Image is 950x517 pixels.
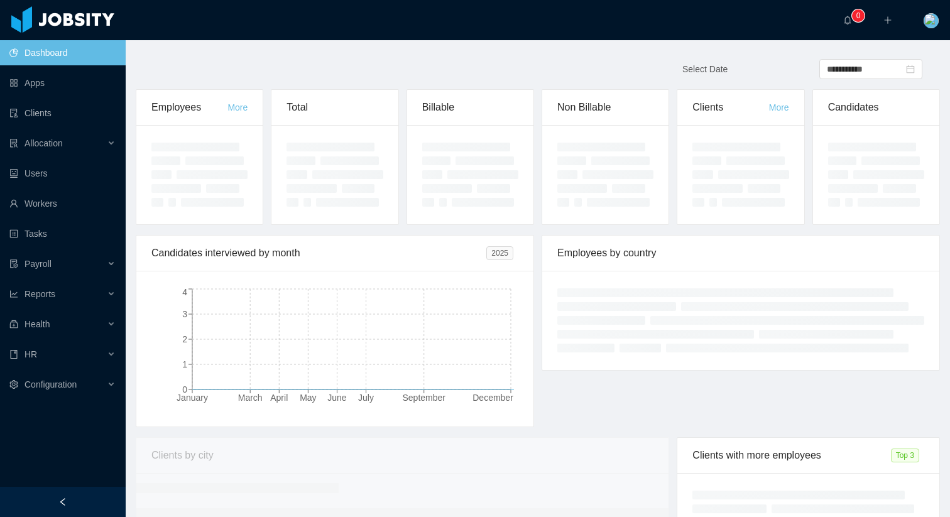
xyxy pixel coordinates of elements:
[9,139,18,148] i: icon: solution
[9,380,18,389] i: icon: setting
[25,319,50,329] span: Health
[25,379,77,389] span: Configuration
[300,393,316,403] tspan: May
[182,334,187,344] tspan: 2
[9,221,116,246] a: icon: profileTasks
[906,65,915,73] i: icon: calendar
[151,236,486,271] div: Candidates interviewed by month
[9,350,18,359] i: icon: book
[924,13,939,28] img: c3015e21-c54e-479a-ae8b-3e990d3f8e05_65fc739abb2c9.png
[682,64,728,74] span: Select Date
[182,287,187,297] tspan: 4
[486,246,513,260] span: 2025
[692,438,890,473] div: Clients with more employees
[270,393,288,403] tspan: April
[9,320,18,329] i: icon: medicine-box
[327,393,347,403] tspan: June
[227,102,248,112] a: More
[9,161,116,186] a: icon: robotUsers
[9,290,18,298] i: icon: line-chart
[557,236,924,271] div: Employees by country
[9,101,116,126] a: icon: auditClients
[769,102,789,112] a: More
[25,349,37,359] span: HR
[9,191,116,216] a: icon: userWorkers
[9,40,116,65] a: icon: pie-chartDashboard
[25,289,55,299] span: Reports
[9,259,18,268] i: icon: file-protect
[287,90,383,125] div: Total
[177,393,208,403] tspan: January
[25,259,52,269] span: Payroll
[557,90,653,125] div: Non Billable
[883,16,892,24] i: icon: plus
[182,309,187,319] tspan: 3
[25,138,63,148] span: Allocation
[358,393,374,403] tspan: July
[828,90,924,125] div: Candidates
[402,393,445,403] tspan: September
[182,359,187,369] tspan: 1
[182,384,187,395] tspan: 0
[9,70,116,95] a: icon: appstoreApps
[422,90,518,125] div: Billable
[852,9,865,22] sup: 0
[238,393,263,403] tspan: March
[472,393,513,403] tspan: December
[692,90,768,125] div: Clients
[843,16,852,24] i: icon: bell
[891,449,919,462] span: Top 3
[151,90,227,125] div: Employees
